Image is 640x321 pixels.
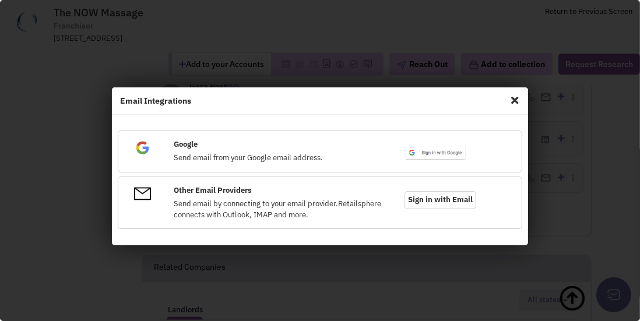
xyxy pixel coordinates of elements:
[174,139,198,150] label: Google
[120,96,520,106] h4: Email Integrations
[507,91,522,110] span: Close
[134,185,151,202] img: OtherEmail.png
[174,153,323,163] span: Send email from your Google email address.
[134,139,151,156] img: Google.png
[174,199,381,220] span: Send email by connecting to your email provider.Retailsphere connects with Outlook, IMAP and more.
[405,191,477,209] span: Sign in with Email
[405,145,466,160] img: btn_google_signin_light_normal_web@2x.png
[174,185,252,196] label: Other Email Providers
